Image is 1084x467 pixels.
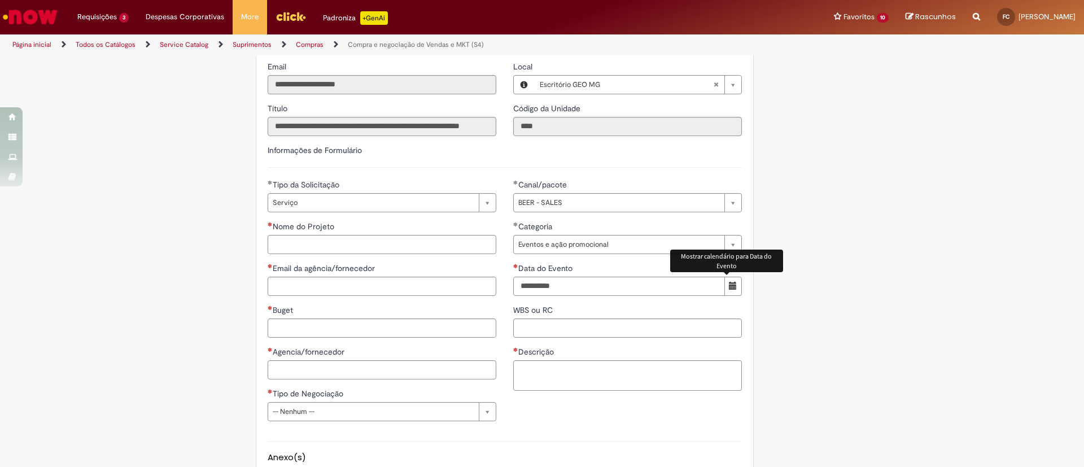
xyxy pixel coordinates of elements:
[233,40,272,49] a: Suprimentos
[513,360,742,391] textarea: Descrição
[268,103,290,114] label: Somente leitura - Título
[273,305,295,315] span: Buget
[514,76,534,94] button: Local, Visualizar este registro Escritório GEO MG
[518,235,719,254] span: Eventos e ação promocional
[906,12,956,23] a: Rascunhos
[8,34,714,55] ul: Trilhas de página
[268,61,289,72] label: Somente leitura - Email
[146,11,224,23] span: Despesas Corporativas
[241,11,259,23] span: More
[1019,12,1076,21] span: [PERSON_NAME]
[273,389,346,399] span: Tipo de Negociação
[77,11,117,23] span: Requisições
[540,76,713,94] span: Escritório GEO MG
[273,347,347,357] span: Agencia/fornecedor
[268,180,273,185] span: Obrigatório Preenchido
[76,40,135,49] a: Todos os Catálogos
[518,347,556,357] span: Descrição
[518,194,719,212] span: BEER - SALES
[348,40,484,49] a: Compra e negociação de Vendas e MKT (S4)
[268,235,496,254] input: Nome do Projeto
[513,117,742,136] input: Código da Unidade
[534,76,741,94] a: Escritório GEO MGLimpar campo Local
[724,277,742,296] button: Mostrar calendário para Data do Evento
[513,305,555,315] span: WBS ou RC
[323,11,388,25] div: Padroniza
[268,277,496,296] input: Email da agência/fornecedor
[518,263,575,273] span: Data do Evento
[268,305,273,310] span: Necessários
[276,8,306,25] img: click_logo_yellow_360x200.png
[268,222,273,226] span: Necessários
[273,221,336,232] span: Nome do Projeto
[268,145,362,155] label: Informações de Formulário
[273,403,473,421] span: -- Nenhum --
[877,13,889,23] span: 10
[1003,13,1009,20] span: FC
[843,11,875,23] span: Favoritos
[268,75,496,94] input: Email
[268,103,290,114] span: Somente leitura - Título
[268,264,273,268] span: Necessários
[1,6,59,28] img: ServiceNow
[513,103,583,114] label: Somente leitura - Código da Unidade
[268,117,496,136] input: Título
[296,40,324,49] a: Compras
[268,360,496,379] input: Agencia/fornecedor
[273,180,342,190] span: Tipo da Solicitação
[670,250,783,272] div: Mostrar calendário para Data do Evento
[518,180,569,190] span: Canal/pacote
[513,347,518,352] span: Necessários
[273,194,473,212] span: Serviço
[119,13,129,23] span: 3
[518,221,554,232] span: Categoria
[707,76,724,94] abbr: Limpar campo Local
[268,389,273,394] span: Necessários
[513,318,742,338] input: WBS ou RC
[513,62,535,72] span: Local
[513,222,518,226] span: Obrigatório Preenchido
[160,40,208,49] a: Service Catalog
[268,318,496,338] input: Buget
[268,347,273,352] span: Necessários
[513,264,518,268] span: Necessários
[268,62,289,72] span: Somente leitura - Email
[513,180,518,185] span: Obrigatório Preenchido
[268,453,742,462] h5: Anexo(s)
[513,277,725,296] input: Data do Evento
[915,11,956,22] span: Rascunhos
[360,11,388,25] p: +GenAi
[513,103,583,114] span: Somente leitura - Código da Unidade
[12,40,51,49] a: Página inicial
[273,263,377,273] span: Email da agência/fornecedor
